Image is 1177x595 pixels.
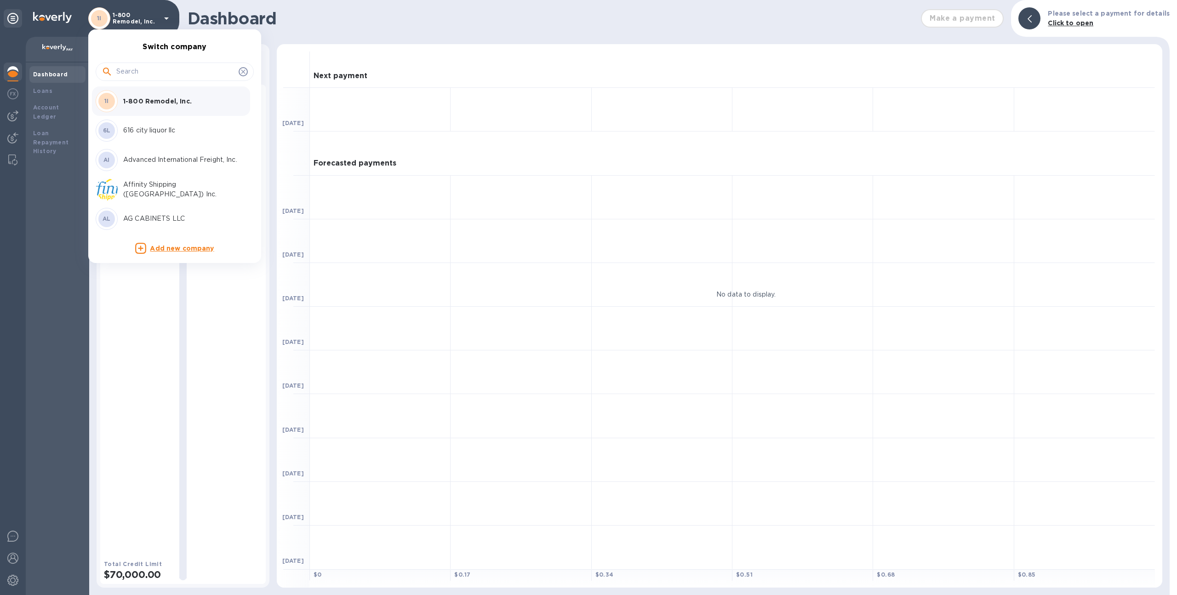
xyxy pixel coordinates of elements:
b: 6L [103,127,111,134]
b: AI [103,156,110,163]
p: Affinity Shipping ([GEOGRAPHIC_DATA]) Inc. [123,180,239,199]
input: Search [116,65,235,79]
p: 1-800 Remodel, Inc. [123,97,239,106]
b: AL [103,215,111,222]
p: AG CABINETS LLC [123,214,239,223]
b: 1I [104,97,109,104]
p: Add new company [150,244,214,254]
p: Advanced International Freight, Inc. [123,155,239,165]
p: 616 city liquor llc [123,126,239,135]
